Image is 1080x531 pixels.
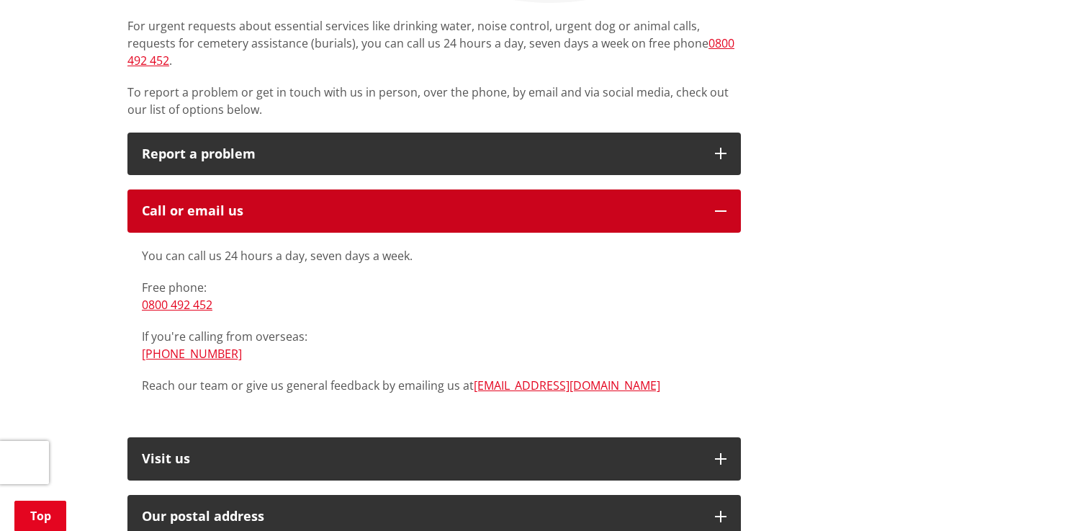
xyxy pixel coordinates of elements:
p: For urgent requests about essential services like drinking water, noise control, urgent dog or an... [127,17,741,69]
button: Call or email us [127,189,741,233]
button: Report a problem [127,133,741,176]
a: 0800 492 452 [127,35,734,68]
p: Reach our team or give us general feedback by emailing us at [142,377,726,394]
p: You can call us 24 hours a day, seven days a week. [142,247,726,264]
iframe: Messenger Launcher [1014,470,1066,522]
a: [EMAIL_ADDRESS][DOMAIN_NAME] [474,378,660,393]
div: Call or email us [142,204,701,218]
a: [PHONE_NUMBER] [142,346,242,362]
p: Report a problem [142,147,701,161]
a: 0800 492 452 [142,297,212,313]
h2: Our postal address [142,509,701,524]
p: Free phone: [142,279,726,313]
button: Visit us [127,437,741,481]
p: To report a problem or get in touch with us in person, over the phone, by email and via social me... [127,84,741,118]
p: If you're calling from overseas: [142,328,726,362]
a: Top [14,501,66,531]
p: Visit us [142,452,701,466]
